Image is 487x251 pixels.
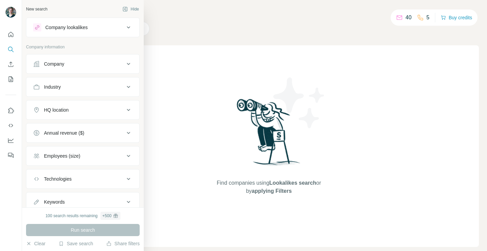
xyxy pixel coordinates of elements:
button: Employees (size) [26,148,139,164]
img: Surfe Illustration - Stars [269,72,330,133]
button: Feedback [5,149,16,161]
span: applying Filters [252,188,292,194]
span: Lookalikes search [269,180,316,186]
button: My lists [5,73,16,85]
button: Buy credits [441,13,472,22]
div: Employees (size) [44,153,80,159]
img: Avatar [5,7,16,18]
button: Use Surfe on LinkedIn [5,105,16,117]
button: Clear [26,240,45,247]
div: Technologies [44,176,72,182]
span: Find companies using or by [215,179,323,195]
div: 100 search results remaining [45,212,120,220]
button: Dashboard [5,134,16,146]
div: + 500 [102,213,112,219]
button: Search [5,43,16,55]
div: Keywords [44,199,65,205]
div: Industry [44,84,61,90]
button: Save search [59,240,93,247]
button: Enrich CSV [5,58,16,70]
img: Surfe Illustration - Woman searching with binoculars [234,97,304,173]
button: Annual revenue ($) [26,125,139,141]
button: Quick start [5,28,16,41]
p: 5 [426,14,430,22]
button: Company lookalikes [26,19,139,36]
button: Keywords [26,194,139,210]
div: Company [44,61,64,67]
p: Company information [26,44,140,50]
button: Industry [26,79,139,95]
button: Company [26,56,139,72]
button: Share filters [106,240,140,247]
div: Annual revenue ($) [44,130,84,136]
h4: Search [59,8,479,18]
div: HQ location [44,107,69,113]
button: Use Surfe API [5,119,16,132]
div: Company lookalikes [45,24,88,31]
button: HQ location [26,102,139,118]
button: Technologies [26,171,139,187]
div: New search [26,6,47,12]
button: Hide [118,4,144,14]
p: 40 [405,14,412,22]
